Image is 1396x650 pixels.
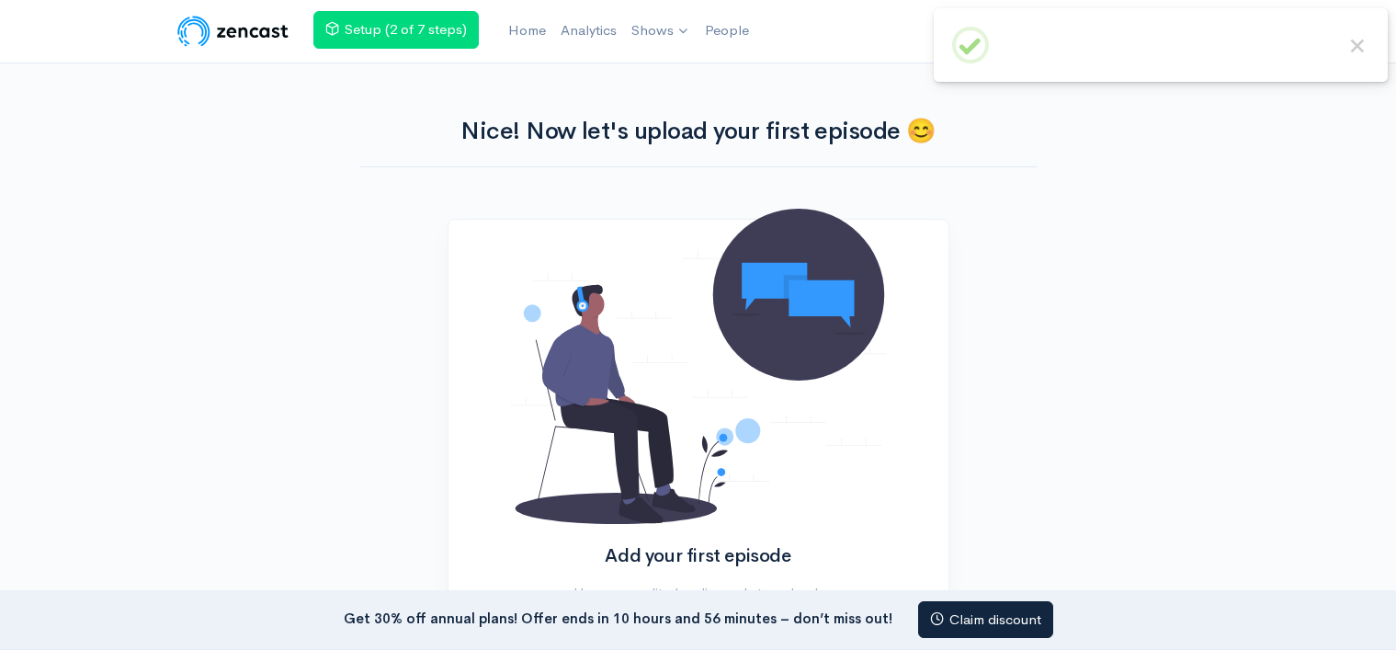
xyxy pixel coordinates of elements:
h1: Nice! Now let's upload your first episode 😊 [360,119,1037,145]
a: People [698,11,756,51]
strong: Get 30% off annual plans! Offer ends in 10 hours and 56 minutes – don’t miss out! [344,609,892,626]
img: No podcasts added [510,209,886,523]
h2: Add your first episode [510,546,886,566]
a: Claim discount [918,601,1053,639]
p: Have your edited audio ready to upload. [510,583,886,604]
a: Home [501,11,553,51]
a: Analytics [553,11,624,51]
button: Close this dialog [1345,34,1369,58]
a: Setup (2 of 7 steps) [313,11,479,49]
a: Shows [624,11,698,51]
img: ZenCast Logo [175,13,291,50]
